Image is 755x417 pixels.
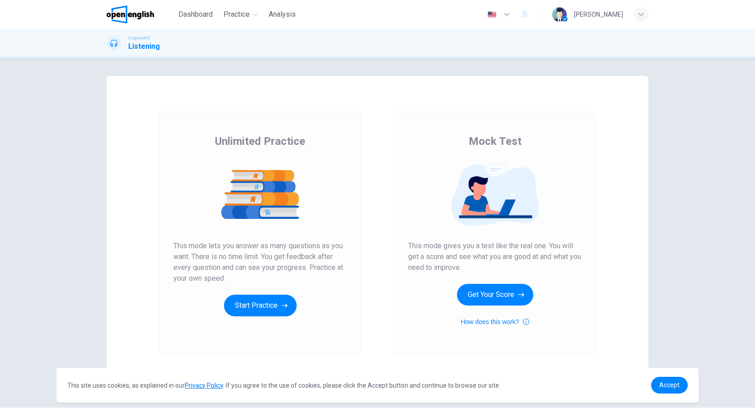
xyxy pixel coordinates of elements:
span: This site uses cookies, as explained in our . If you agree to the use of cookies, please click th... [67,382,500,389]
button: Start Practice [224,295,297,316]
span: Unlimited Practice [215,134,305,148]
span: This mode gives you a test like the real one. You will get a score and see what you are good at a... [408,241,582,273]
a: OpenEnglish logo [107,5,175,23]
button: How does this work? [461,316,529,327]
img: en [486,11,498,18]
div: [PERSON_NAME] [574,9,623,20]
div: cookieconsent [56,368,698,403]
span: Practice [224,9,250,20]
a: Privacy Policy [185,382,223,389]
button: Analysis [265,6,299,23]
span: Mock Test [469,134,522,148]
button: Get Your Score [457,284,533,306]
a: dismiss cookie message [651,377,688,394]
span: This mode lets you answer as many questions as you want. There is no time limit. You get feedback... [173,241,347,284]
button: Dashboard [175,6,216,23]
span: Dashboard [178,9,213,20]
span: Linguaskill [128,35,150,41]
button: Practice [220,6,261,23]
img: OpenEnglish logo [107,5,154,23]
h1: Listening [128,41,160,52]
span: Analysis [269,9,296,20]
span: Accept [659,381,680,389]
img: Profile picture [552,7,567,22]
